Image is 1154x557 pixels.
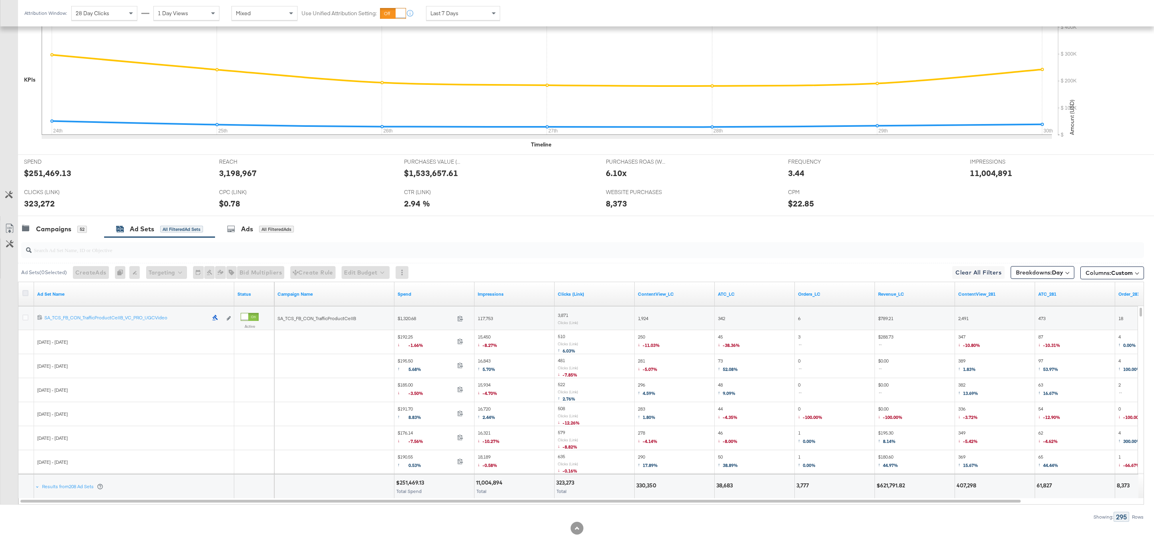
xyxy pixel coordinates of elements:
[37,291,231,297] a: Your Ad Set name.
[803,462,816,468] span: 0.00%
[24,167,71,179] div: $251,469.13
[723,366,738,372] span: 52.08%
[1118,365,1123,371] span: ↑
[236,10,251,17] span: Mixed
[1118,461,1123,467] span: ↓
[478,334,497,350] span: 15,450
[1038,406,1060,422] span: 54
[408,390,429,396] span: -3.50%
[1016,268,1063,276] span: Breakdowns:
[788,158,848,166] span: FREQUENCY
[1038,291,1112,297] a: ATC_281
[958,389,963,395] span: ↑
[1132,514,1144,520] div: Rows
[219,158,279,166] span: REACH
[798,406,822,422] span: 0
[718,389,723,395] span: ↑
[606,158,666,166] span: PURCHASES ROAS (WEBSITE EVENTS)
[563,420,580,426] span: -12.26%
[277,291,391,297] a: Your campaign name.
[718,334,740,350] span: 45
[803,414,822,420] span: -100.00%
[558,333,565,339] span: 510
[36,475,105,499] div: Results from208 Ad Sets
[798,389,805,395] span: ↔
[24,198,55,209] div: 323,272
[1068,100,1076,135] text: Amount (USD)
[558,347,563,353] span: ↑
[958,437,963,443] span: ↓
[1043,438,1058,444] span: -4.62%
[638,334,660,350] span: 250
[878,358,889,374] span: $0.00
[398,430,454,446] span: $176.14
[478,389,483,395] span: ↓
[478,406,495,422] span: 16,720
[302,10,377,17] label: Use Unified Attribution Setting:
[958,430,978,446] span: 349
[638,341,643,347] span: ↓
[878,291,952,297] a: Revenue_LC
[878,341,885,347] span: ↔
[398,406,454,422] span: $191.70
[643,366,657,372] span: -5.07%
[36,224,71,234] div: Campaigns
[878,406,903,422] span: $0.00
[24,10,67,16] div: Attribution Window:
[408,366,427,372] span: 5.68%
[478,341,483,347] span: ↓
[638,461,643,467] span: ↑
[723,414,738,420] span: -4.35%
[970,167,1012,179] div: 11,004,891
[558,291,631,297] a: The number of clicks on links appearing on your ad or Page that direct people to your sites off F...
[798,291,872,297] a: Orders_LC
[558,312,568,318] span: 3,871
[241,224,253,234] div: Ads
[718,437,723,443] span: ↓
[398,334,454,350] span: $192.25
[478,358,495,374] span: 16,843
[1111,269,1133,276] span: Custom
[1118,315,1123,321] span: 18
[398,341,408,347] span: ↓
[877,482,907,489] div: $621,791.82
[558,395,563,401] span: ↑
[957,482,979,489] div: 407,298
[796,482,811,489] div: 3,777
[558,461,578,466] sub: Clicks (Link)
[878,365,885,371] span: ↔
[1038,382,1058,398] span: 63
[24,76,36,84] div: KPIs
[718,406,738,422] span: 44
[483,342,497,348] span: -8.27%
[398,454,454,470] span: $190.55
[558,453,565,459] span: 635
[558,357,565,363] span: 481
[963,366,976,372] span: 1.83%
[723,390,736,396] span: 9.09%
[723,342,740,348] span: -38.36%
[636,482,659,489] div: 330,350
[878,382,889,398] span: $0.00
[958,334,980,350] span: 347
[219,198,240,209] div: $0.78
[718,382,736,398] span: 48
[1123,342,1136,348] span: 0.00%
[958,406,978,422] span: 336
[483,390,497,396] span: -4.70%
[558,413,578,418] sub: Clicks (Link)
[398,437,408,443] span: ↓
[718,365,723,371] span: ↑
[398,382,454,398] span: $185.00
[557,488,567,494] span: Total
[1086,269,1133,277] span: Columns:
[1038,358,1058,374] span: 97
[970,158,1030,166] span: IMPRESSIONS
[1118,358,1141,374] span: 4
[638,291,712,297] a: ContentView_LC
[404,167,458,179] div: $1,533,657.61
[408,462,427,468] span: 0.53%
[1118,430,1141,446] span: 4
[878,454,898,470] span: $180.60
[478,461,483,467] span: ↓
